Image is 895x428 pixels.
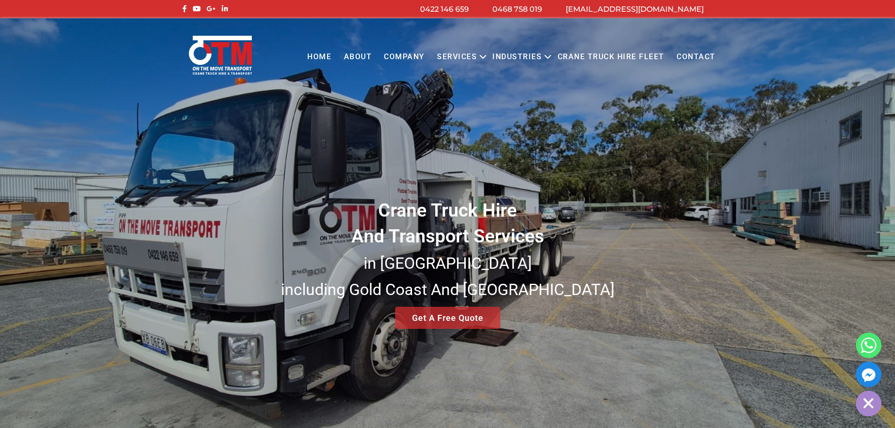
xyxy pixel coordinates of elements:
[856,362,881,387] a: Facebook_Messenger
[566,5,704,14] a: [EMAIL_ADDRESS][DOMAIN_NAME]
[492,5,542,14] a: 0468 758 019
[551,44,670,70] a: Crane Truck Hire Fleet
[378,44,431,70] a: COMPANY
[337,44,378,70] a: About
[301,44,337,70] a: Home
[281,254,615,299] small: in [GEOGRAPHIC_DATA] including Gold Coast And [GEOGRAPHIC_DATA]
[395,307,500,329] a: Get A Free Quote
[486,44,548,70] a: Industries
[420,5,469,14] a: 0422 146 659
[856,333,881,358] a: Whatsapp
[670,44,722,70] a: Contact
[431,44,483,70] a: Services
